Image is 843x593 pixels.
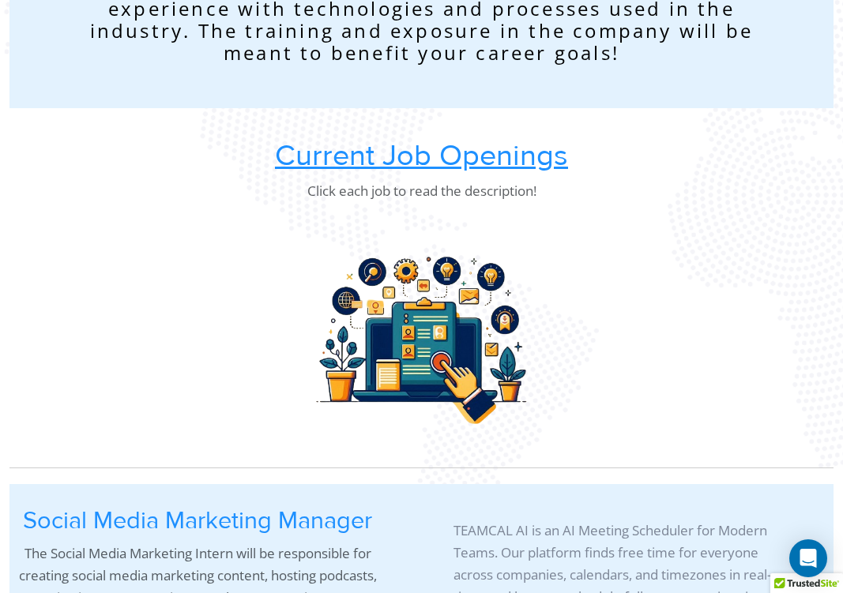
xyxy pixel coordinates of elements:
div: Open Intercom Messenger [789,539,827,577]
h2: Social Media Marketing Manager [17,507,378,536]
p: Click each job to read the description! [9,180,834,202]
u: Current Job Openings [275,137,568,174]
img: Teamcal AI [303,215,540,452]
